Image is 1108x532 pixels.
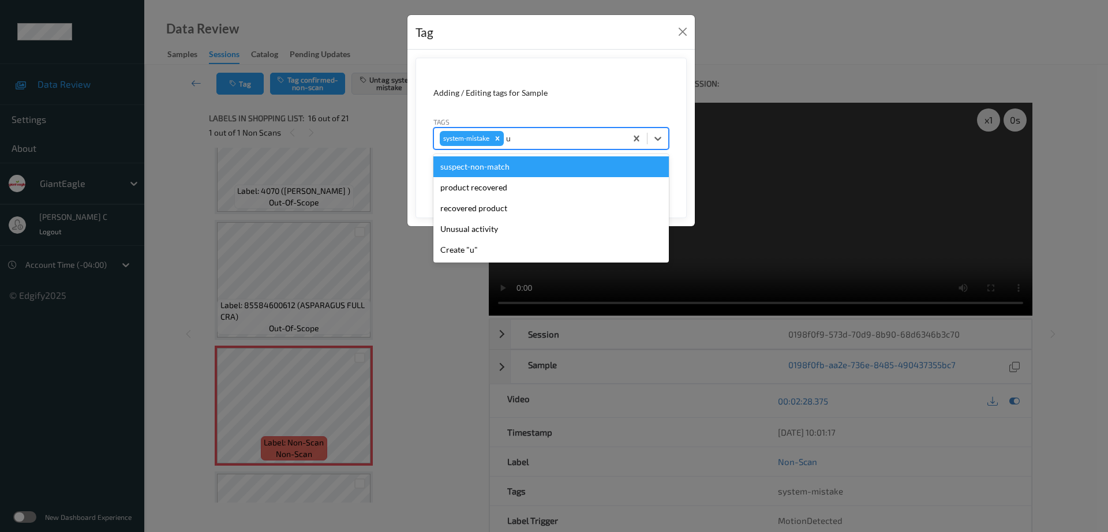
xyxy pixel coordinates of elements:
div: Adding / Editing tags for Sample [433,87,669,99]
div: Create "u" [433,239,669,260]
div: recovered product [433,198,669,219]
div: Unusual activity [433,219,669,239]
div: Remove system-mistake [491,131,504,146]
label: Tags [433,117,450,127]
button: Close [675,24,691,40]
div: Tag [415,23,433,42]
div: suspect-non-match [433,156,669,177]
div: product recovered [433,177,669,198]
div: system-mistake [440,131,491,146]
